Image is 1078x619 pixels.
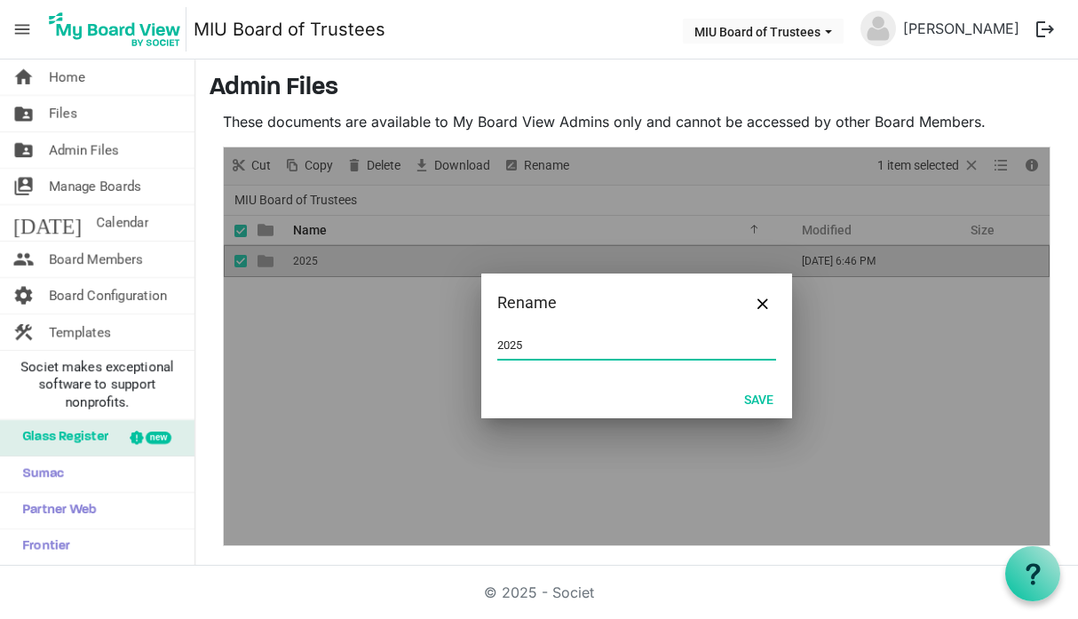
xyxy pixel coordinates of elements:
[8,358,186,411] span: Societ makes exceptional software to support nonprofits.
[13,169,35,204] span: switch_account
[683,19,844,44] button: MIU Board of Trustees dropdownbutton
[13,456,64,492] span: Sumac
[497,290,720,316] div: Rename
[13,60,35,95] span: home
[5,12,39,46] span: menu
[497,332,776,359] input: Enter your new name
[146,432,171,444] div: new
[484,583,594,601] a: © 2025 - Societ
[13,242,35,277] span: people
[13,314,35,350] span: construction
[210,74,1064,104] h3: Admin Files
[13,493,97,528] span: Partner Web
[49,60,85,95] span: Home
[1026,11,1064,48] button: logout
[749,290,776,316] button: Close
[733,386,785,411] button: Save
[860,11,896,46] img: no-profile-picture.svg
[49,242,143,277] span: Board Members
[44,7,194,52] a: My Board View Logo
[49,169,141,204] span: Manage Boards
[49,96,77,131] span: Files
[96,205,148,241] span: Calendar
[49,132,119,168] span: Admin Files
[223,111,1050,132] p: These documents are available to My Board View Admins only and cannot be accessed by other Board ...
[13,278,35,313] span: settings
[194,12,385,47] a: MIU Board of Trustees
[13,132,35,168] span: folder_shared
[44,7,186,52] img: My Board View Logo
[49,278,167,313] span: Board Configuration
[13,529,70,565] span: Frontier
[896,11,1026,46] a: [PERSON_NAME]
[13,420,108,456] span: Glass Register
[13,96,35,131] span: folder_shared
[13,205,82,241] span: [DATE]
[49,314,111,350] span: Templates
